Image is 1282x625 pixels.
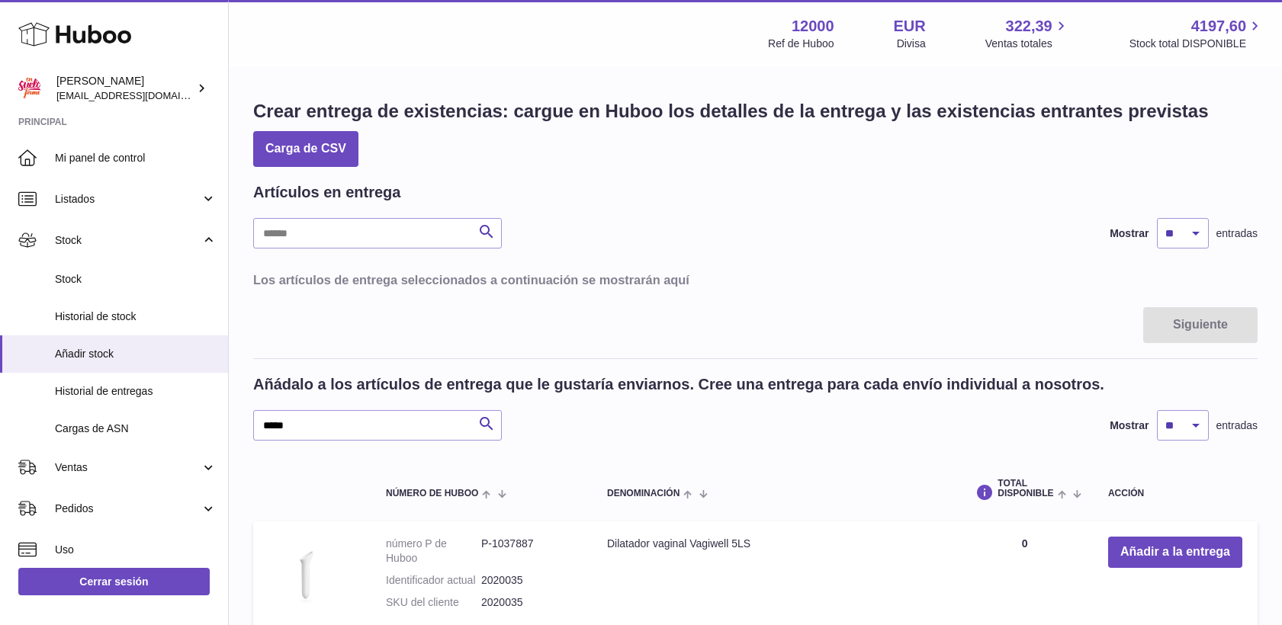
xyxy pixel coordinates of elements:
div: Divisa [897,37,926,51]
span: entradas [1216,418,1258,433]
strong: 12000 [792,16,834,37]
span: Mi panel de control [55,151,217,165]
span: 322,39 [1006,16,1052,37]
span: Stock total DISPONIBLE [1129,37,1264,51]
span: Historial de stock [55,309,217,324]
span: Ventas totales [985,37,1070,51]
label: Mostrar [1110,226,1149,241]
span: Stock [55,233,201,248]
span: Total DISPONIBLE [998,479,1053,498]
a: Cerrar sesión [18,568,210,595]
img: mar@ensuelofirme.com [18,77,41,100]
img: Dilatador vaginal Vagiwell 5LS [268,537,345,613]
span: Denominación [607,489,680,498]
h1: Crear entrega de existencias: cargue en Huboo los detalles de la entrega y las existencias entran... [253,99,1209,123]
dd: 2020035 [481,595,577,610]
span: 4197,60 [1191,16,1246,37]
dd: 2020035 [481,573,577,588]
div: Acción [1108,489,1242,498]
a: 4197,60 Stock total DISPONIBLE [1129,16,1264,51]
span: Historial de entregas [55,384,217,399]
dt: número P de Huboo [386,537,481,566]
dd: P-1037887 [481,537,577,566]
span: entradas [1216,226,1258,241]
h2: Añádalo a los artículos de entrega que le gustaría enviarnos. Cree una entrega para cada envío in... [253,374,1104,395]
h2: Artículos en entrega [253,182,400,203]
dt: Identificador actual [386,573,481,588]
label: Mostrar [1110,418,1149,433]
h3: Los artículos de entrega seleccionados a continuación se mostrarán aquí [253,271,1258,288]
a: 322,39 Ventas totales [985,16,1070,51]
button: Añadir a la entrega [1108,537,1242,568]
span: Listados [55,192,201,207]
span: Pedidos [55,502,201,516]
span: Añadir stock [55,347,217,361]
span: [EMAIL_ADDRESS][DOMAIN_NAME] [56,89,224,101]
span: Uso [55,543,217,557]
button: Carga de CSV [253,131,358,167]
div: [PERSON_NAME] [56,74,194,103]
div: Ref de Huboo [768,37,834,51]
dt: SKU del cliente [386,595,481,610]
span: Stock [55,272,217,287]
strong: EUR [894,16,926,37]
span: Cargas de ASN [55,421,217,436]
span: Número de Huboo [386,489,478,498]
span: Ventas [55,460,201,475]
